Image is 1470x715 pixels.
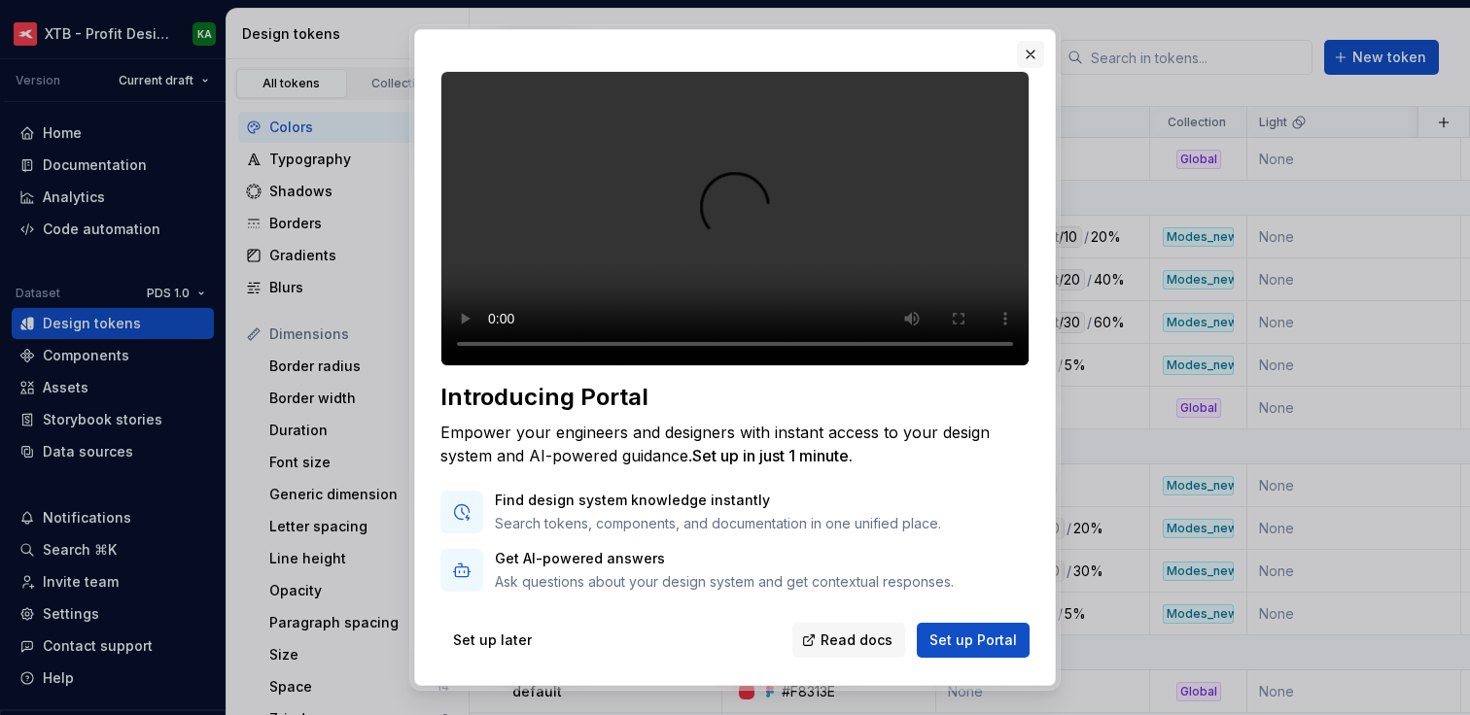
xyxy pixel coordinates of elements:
p: Search tokens, components, and documentation in one unified place. [495,514,941,533]
span: Set up Portal [929,630,1017,650]
p: Ask questions about your design system and get contextual responses. [495,572,954,592]
span: Set up later [453,630,532,650]
p: Find design system knowledge instantly [495,491,941,510]
a: Read docs [792,623,905,658]
div: Empower your engineers and designers with instant access to your design system and AI-powered gui... [440,421,1030,467]
span: Set up in just 1 minute. [692,446,853,465]
div: Introducing Portal [440,382,1030,413]
span: Read docs [821,630,892,650]
p: Get AI-powered answers [495,549,954,568]
button: Set up later [440,623,544,658]
button: Set up Portal [917,623,1030,658]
